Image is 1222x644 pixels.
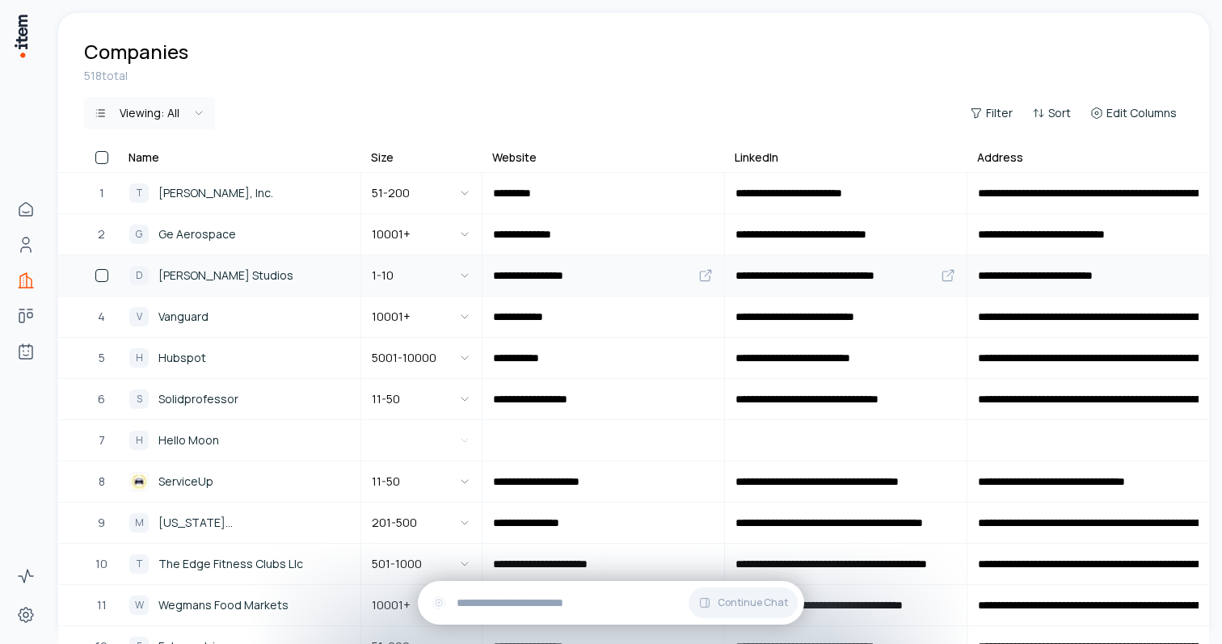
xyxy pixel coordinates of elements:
[129,513,149,532] div: M
[158,308,209,326] span: Vanguard
[158,390,238,408] span: Solidprofessor
[120,297,360,336] a: VVanguard
[120,586,360,625] a: WWegmans Food Markets
[98,225,105,243] span: 2
[718,596,788,609] span: Continue Chat
[10,335,42,368] a: Agents
[99,184,104,202] span: 1
[986,105,1013,121] span: Filter
[158,267,293,284] span: [PERSON_NAME] Studios
[13,13,29,59] img: Item Brain Logo
[98,390,105,408] span: 6
[10,264,42,297] a: Companies
[99,431,105,449] span: 7
[129,348,149,368] div: H
[120,105,179,121] div: Viewing:
[129,266,149,285] div: D
[120,174,360,213] a: T[PERSON_NAME], Inc.
[158,596,289,614] span: Wegmans Food Markets
[158,184,273,202] span: [PERSON_NAME], Inc.
[84,68,1183,84] div: 518 total
[10,300,42,332] a: Deals
[158,473,213,490] span: ServiceUp
[120,215,360,254] a: GGe Aerospace
[129,183,149,203] div: T
[98,308,105,326] span: 4
[120,545,360,583] a: TThe Edge Fitness Clubs Llc
[129,149,159,166] div: Name
[95,555,107,573] span: 10
[158,555,303,573] span: The Edge Fitness Clubs Llc
[158,514,350,532] span: [US_STATE][DEMOGRAPHIC_DATA]
[689,587,798,618] button: Continue Chat
[120,339,360,377] a: HHubspot
[129,225,149,244] div: G
[492,149,537,166] div: Website
[158,225,236,243] span: Ge Aerospace
[84,39,188,65] h1: Companies
[129,307,149,326] div: V
[977,149,1023,166] div: Address
[120,380,360,419] a: SSolidprofessor
[735,149,778,166] div: LinkedIn
[97,596,107,614] span: 11
[1048,105,1071,121] span: Sort
[129,431,149,450] div: H
[98,514,105,532] span: 9
[158,349,206,367] span: Hubspot
[120,256,360,295] a: D[PERSON_NAME] Studios
[1084,102,1183,124] button: Edit Columns
[371,149,394,166] div: Size
[99,473,105,490] span: 8
[129,596,149,615] div: W
[129,389,149,409] div: S
[120,462,360,501] a: ServiceUpServiceUp
[1106,105,1177,121] span: Edit Columns
[10,560,42,592] a: Activity
[418,581,804,625] div: Continue Chat
[129,472,149,491] img: ServiceUp
[10,599,42,631] a: Settings
[1026,102,1077,124] button: Sort
[10,229,42,261] a: People
[129,554,149,574] div: T
[963,102,1019,124] button: Filter
[99,349,105,367] span: 5
[120,421,360,460] a: HHello Moon
[158,431,219,449] span: Hello Moon
[120,503,360,542] a: M[US_STATE][DEMOGRAPHIC_DATA]
[10,193,42,225] a: Home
